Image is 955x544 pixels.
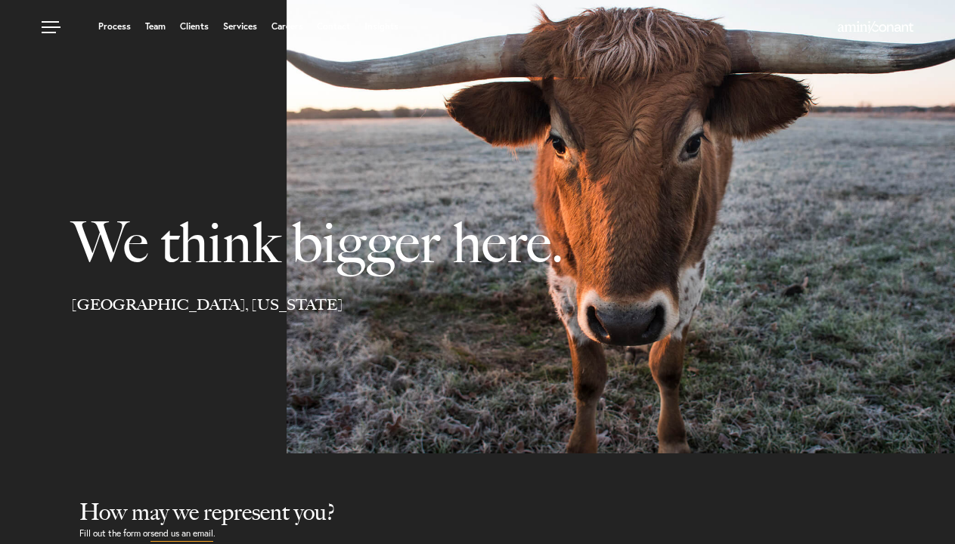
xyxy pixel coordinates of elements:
a: Home [838,22,913,34]
a: Careers [271,22,303,31]
a: Insights [364,22,398,31]
img: Amini & Conant [838,21,913,33]
a: Process [98,22,131,31]
a: Team [145,22,166,31]
a: Contact [317,22,350,31]
a: Clients [180,22,209,31]
p: Fill out the form or . [79,526,955,542]
a: send us an email [150,526,213,542]
h2: How may we represent you? [79,499,955,526]
a: Services [223,22,257,31]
